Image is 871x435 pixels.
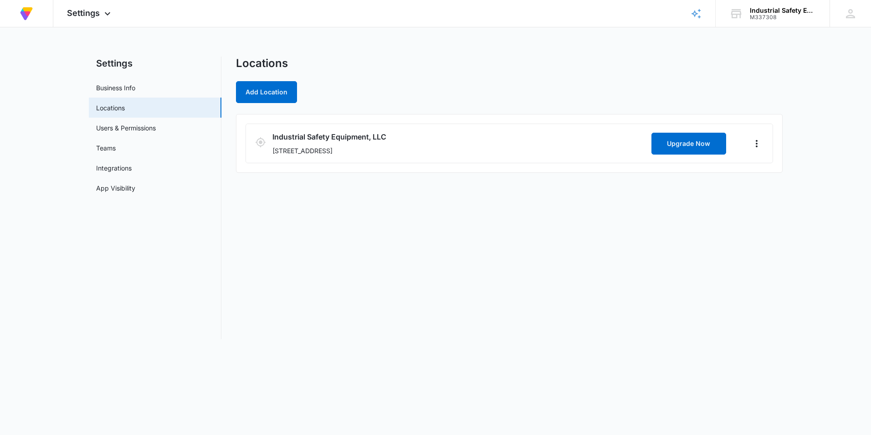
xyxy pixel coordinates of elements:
span: Settings [67,8,100,18]
a: Integrations [96,163,132,173]
a: Users & Permissions [96,123,156,133]
a: Locations [96,103,125,113]
div: account name [750,7,816,14]
img: Volusion [18,5,35,22]
h2: Settings [89,57,221,70]
div: account id [750,14,816,21]
a: Business Info [96,83,135,93]
button: Actions [750,136,763,151]
p: [STREET_ADDRESS] [272,146,648,155]
button: Add Location [236,81,297,103]
a: App Visibility [96,183,135,193]
h3: Industrial Safety Equipment, LLC [272,131,648,142]
button: Upgrade Now [651,133,726,155]
h1: Locations [236,57,288,70]
a: Teams [96,143,116,153]
a: Add Location [236,88,297,96]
